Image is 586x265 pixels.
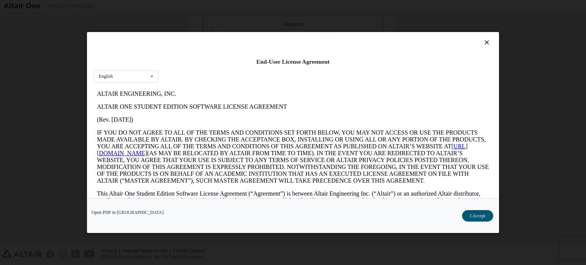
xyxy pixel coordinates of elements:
[3,16,395,23] p: ALTAIR ONE STUDENT EDITION SOFTWARE LICENSE AGREEMENT
[3,56,374,69] a: [URL][DOMAIN_NAME]
[3,29,395,36] p: (Rev. [DATE])
[92,210,164,215] a: Open PDF in [GEOGRAPHIC_DATA]
[3,103,395,130] p: This Altair One Student Edition Software License Agreement (“Agreement”) is between Altair Engine...
[3,3,395,10] p: ALTAIR ENGINEERING, INC.
[3,42,395,97] p: IF YOU DO NOT AGREE TO ALL OF THE TERMS AND CONDITIONS SET FORTH BELOW, YOU MAY NOT ACCESS OR USE...
[99,74,113,79] div: English
[462,210,493,222] button: I Accept
[94,58,492,66] div: End-User License Agreement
